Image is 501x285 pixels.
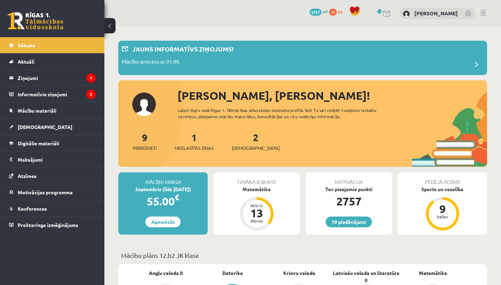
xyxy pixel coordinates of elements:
[9,168,96,184] a: Atzīmes
[338,9,342,14] span: xp
[305,193,392,210] div: 2757
[403,10,410,17] img: Daniela Ļebada
[246,203,267,207] div: Atlicis
[18,107,56,114] span: Mācību materiāli
[18,205,47,212] span: Konferences
[18,86,96,102] legend: Informatīvie ziņojumi
[132,44,233,54] p: Jauns informatīvs ziņojums!
[122,58,180,67] p: Mācību process ar 01.09.
[323,9,328,14] span: mP
[398,186,487,231] a: Sports un veselība 9 balles
[175,192,179,202] span: €
[9,103,96,119] a: Mācību materiāli
[145,217,181,227] a: Apmaksāt
[18,58,34,65] span: Aktuāli
[9,201,96,217] a: Konferences
[419,269,447,277] a: Matemātika
[9,54,96,70] a: Aktuāli
[18,189,73,195] span: Motivācijas programma
[213,186,300,193] div: Matemātika
[305,186,392,193] div: Tev pieejamie punkti
[9,70,96,86] a: Ziņojumi1
[9,86,96,102] a: Informatīvie ziņojumi2
[175,131,214,152] a: 1Neizlasītās ziņas
[18,222,78,228] span: Proktoringa izmēģinājums
[232,145,280,152] span: [DEMOGRAPHIC_DATA]
[310,9,328,14] a: 2757 mP
[310,9,321,16] span: 2757
[118,193,208,210] div: 55.00
[398,172,487,186] div: Pēdējā atzīme
[18,70,96,86] legend: Ziņojumi
[9,184,96,200] a: Motivācijas programma
[18,42,35,48] span: Sākums
[9,37,96,53] a: Sākums
[178,107,399,120] div: Laipni lūgts savā Rīgas 1. Tālmācības vidusskolas skolnieka profilā. Šeit Tu vari redzēt tuvojošo...
[432,203,453,214] div: 9
[149,269,183,277] a: Angļu valoda II
[122,44,484,72] a: Jauns informatīvs ziņojums! Mācību process ar 01.09.
[121,251,484,260] p: Mācību plāns 12.b2 JK klase
[118,186,208,193] div: Septembris (līdz [DATE])
[329,9,346,14] a: 73 xp
[18,152,96,168] legend: Maksājumi
[175,145,214,152] span: Neizlasītās ziņas
[246,219,267,223] div: dienas
[177,87,487,104] div: [PERSON_NAME], [PERSON_NAME]!
[118,172,208,186] div: Mācību maksa
[283,269,315,277] a: Krievu valoda
[222,269,243,277] a: Datorika
[18,124,72,130] span: [DEMOGRAPHIC_DATA]
[398,186,487,193] div: Sports un veselība
[213,172,300,186] div: Tuvākā ieskaite
[8,12,63,30] a: Rīgas 1. Tālmācības vidusskola
[246,207,267,219] div: 13
[232,131,280,152] a: 2[DEMOGRAPHIC_DATA]
[9,217,96,233] a: Proktoringa izmēģinājums
[18,173,37,179] span: Atzīmes
[18,140,59,146] span: Digitālie materiāli
[133,131,157,152] a: 9Priekšmeti
[213,186,300,231] a: Matemātika Atlicis 13 dienas
[9,135,96,151] a: Digitālie materiāli
[414,10,458,17] a: [PERSON_NAME]
[326,217,372,227] a: 10 piedāvājumi
[432,214,453,219] div: balles
[9,119,96,135] a: [DEMOGRAPHIC_DATA]
[305,172,392,186] div: Motivācija
[86,90,96,99] i: 2
[329,9,337,16] span: 73
[86,73,96,83] i: 1
[9,152,96,168] a: Maksājumi
[333,269,399,284] a: Latviešu valoda un literatūra II
[133,145,157,152] span: Priekšmeti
